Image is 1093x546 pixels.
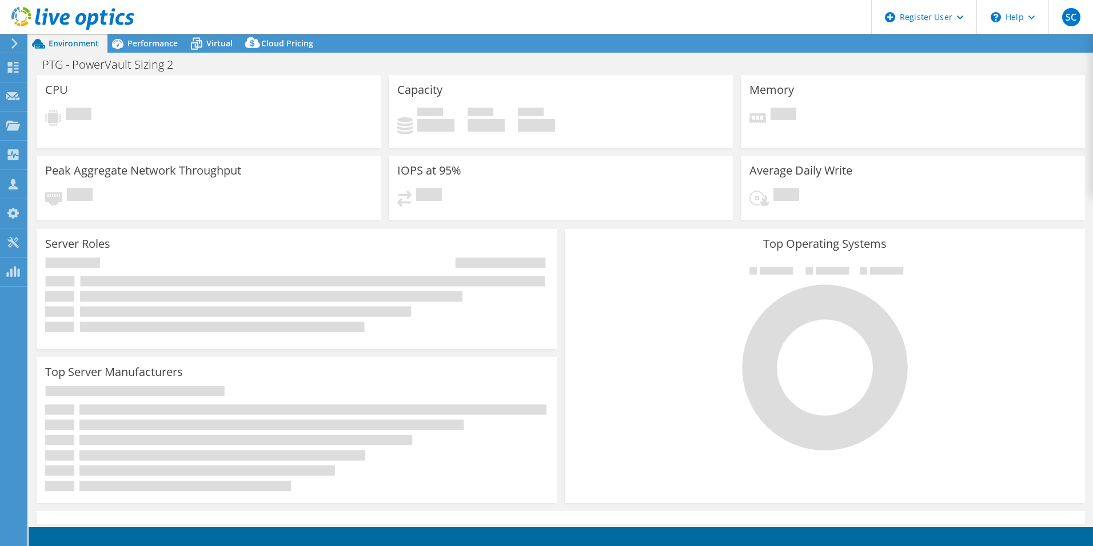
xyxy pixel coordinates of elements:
[45,238,110,250] h3: Server Roles
[261,38,313,49] span: Cloud Pricing
[45,164,241,177] h3: Peak Aggregate Network Throughput
[45,366,183,378] h3: Top Server Manufacturers
[518,119,555,132] h4: 0 GiB
[66,108,91,123] span: Pending
[397,84,442,96] h3: Capacity
[127,38,178,49] span: Performance
[991,12,1001,22] svg: \n
[67,188,93,204] span: Pending
[573,238,1076,250] h3: Top Operating Systems
[45,84,68,96] h3: CPU
[49,38,99,49] span: Environment
[468,119,505,132] h4: 0 GiB
[37,58,191,71] h1: PTG - PowerVault Sizing 2
[771,108,796,123] span: Pending
[468,108,493,119] span: Free
[749,164,852,177] h3: Average Daily Write
[1062,8,1080,26] span: SC
[416,188,442,204] span: Pending
[206,38,233,49] span: Virtual
[773,188,799,204] span: Pending
[417,108,443,119] span: Used
[518,108,544,119] span: Total
[417,119,454,132] h4: 0 GiB
[397,164,461,177] h3: IOPS at 95%
[749,84,794,96] h3: Memory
